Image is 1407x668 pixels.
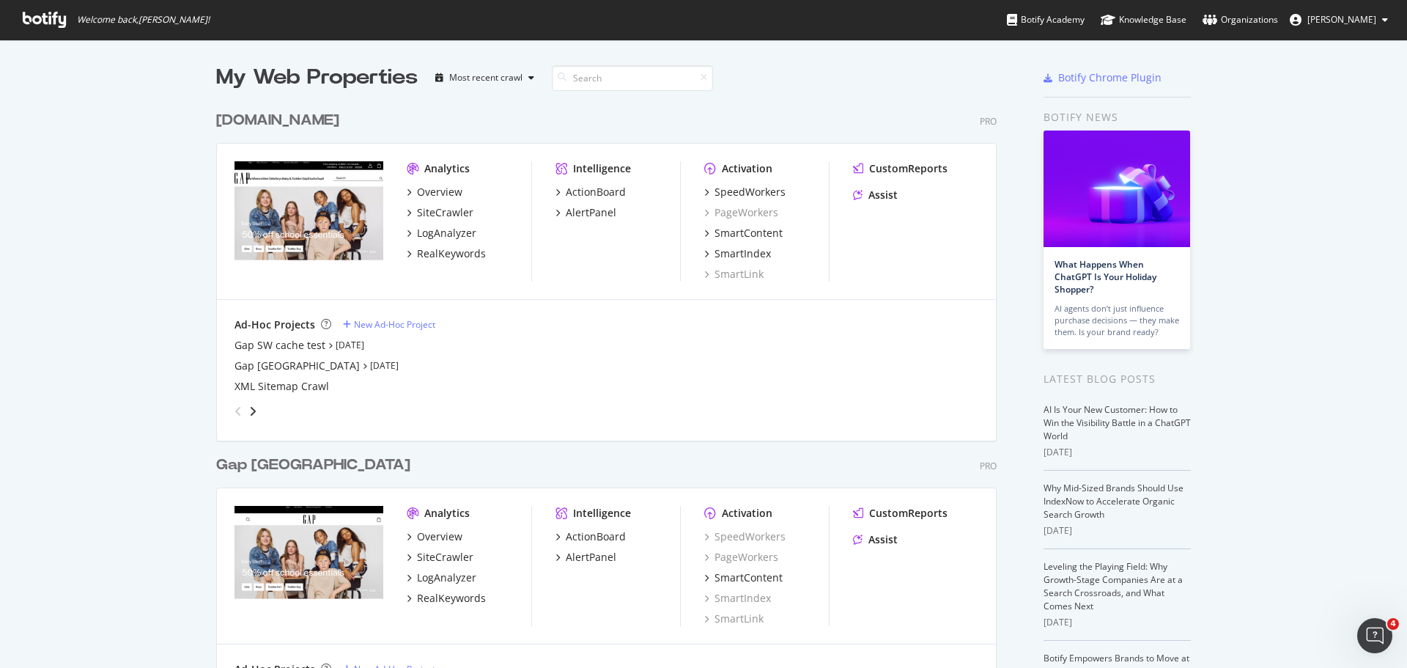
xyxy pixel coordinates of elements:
a: SpeedWorkers [704,529,786,544]
div: LogAnalyzer [417,226,476,241]
a: PageWorkers [704,205,778,220]
a: Overview [407,185,462,199]
div: LogAnalyzer [417,570,476,585]
div: angle-left [229,400,248,423]
img: Gap.com [234,161,383,280]
div: [DATE] [1044,446,1191,459]
div: ActionBoard [566,529,626,544]
a: RealKeywords [407,246,486,261]
a: AlertPanel [555,205,616,220]
div: Intelligence [573,506,631,521]
a: CustomReports [853,161,948,176]
div: My Web Properties [216,63,418,92]
div: Analytics [424,506,470,521]
div: Most recent crawl [449,73,522,82]
a: SmartIndex [704,246,771,261]
a: SmartLink [704,612,764,626]
div: AI agents don’t just influence purchase decisions — they make them. Is your brand ready? [1055,303,1179,338]
div: angle-right [248,404,258,419]
a: SmartLink [704,267,764,282]
a: Botify Chrome Plugin [1044,70,1162,85]
div: [DOMAIN_NAME] [216,110,339,131]
div: New Ad-Hoc Project [354,318,435,331]
div: Assist [868,188,898,202]
a: ActionBoard [555,529,626,544]
div: CustomReports [869,161,948,176]
div: SmartIndex [714,246,771,261]
div: Knowledge Base [1101,12,1186,27]
div: Assist [868,532,898,547]
div: Pro [980,115,997,128]
div: Gap [GEOGRAPHIC_DATA] [216,455,410,476]
a: PageWorkers [704,550,778,565]
div: SiteCrawler [417,205,473,220]
div: Ad-Hoc Projects [234,318,315,332]
span: Welcome back, [PERSON_NAME] ! [77,14,210,26]
img: What Happens When ChatGPT Is Your Holiday Shopper? [1044,131,1190,247]
a: SiteCrawler [407,205,473,220]
a: LogAnalyzer [407,226,476,241]
a: CustomReports [853,506,948,521]
a: AI Is Your New Customer: How to Win the Visibility Battle in a ChatGPT World [1044,403,1191,442]
a: SpeedWorkers [704,185,786,199]
div: RealKeywords [417,591,486,606]
div: Latest Blog Posts [1044,371,1191,387]
div: Activation [722,161,772,176]
a: SmartContent [704,226,783,241]
a: Gap SW cache test [234,338,325,353]
div: Overview [417,185,462,199]
div: Pro [980,460,997,472]
a: AlertPanel [555,550,616,565]
a: Why Mid-Sized Brands Should Use IndexNow to Accelerate Organic Search Growth [1044,482,1183,521]
div: RealKeywords [417,246,486,261]
iframe: Intercom live chat [1357,618,1392,653]
div: Overview [417,529,462,544]
div: SpeedWorkers [714,185,786,199]
a: LogAnalyzer [407,570,476,585]
div: CustomReports [869,506,948,521]
div: AlertPanel [566,550,616,565]
a: SiteCrawler [407,550,473,565]
a: RealKeywords [407,591,486,606]
div: AlertPanel [566,205,616,220]
a: What Happens When ChatGPT Is Your Holiday Shopper? [1055,258,1156,296]
a: XML Sitemap Crawl [234,379,329,394]
a: New Ad-Hoc Project [343,318,435,331]
div: SmartContent [714,226,783,241]
button: Most recent crawl [429,66,540,89]
button: [PERSON_NAME] [1278,8,1400,32]
a: SmartContent [704,570,783,585]
a: Gap [GEOGRAPHIC_DATA] [234,359,360,373]
a: Overview [407,529,462,544]
a: Assist [853,532,898,547]
a: [DOMAIN_NAME] [216,110,345,131]
a: SmartIndex [704,591,771,606]
a: [DATE] [336,339,364,351]
div: SiteCrawler [417,550,473,565]
img: Gapcanada.ca [234,506,383,625]
a: Gap [GEOGRAPHIC_DATA] [216,455,416,476]
div: ActionBoard [566,185,626,199]
div: Intelligence [573,161,631,176]
a: [DATE] [370,359,399,372]
a: Leveling the Playing Field: Why Growth-Stage Companies Are at a Search Crossroads, and What Comes... [1044,560,1183,612]
div: Analytics [424,161,470,176]
span: Natalie Bargas [1307,13,1376,26]
a: ActionBoard [555,185,626,199]
div: [DATE] [1044,616,1191,629]
input: Search [552,65,713,91]
span: 4 [1387,618,1399,630]
div: Botify Academy [1007,12,1085,27]
div: [DATE] [1044,524,1191,537]
div: Botify Chrome Plugin [1058,70,1162,85]
a: Assist [853,188,898,202]
div: Activation [722,506,772,521]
